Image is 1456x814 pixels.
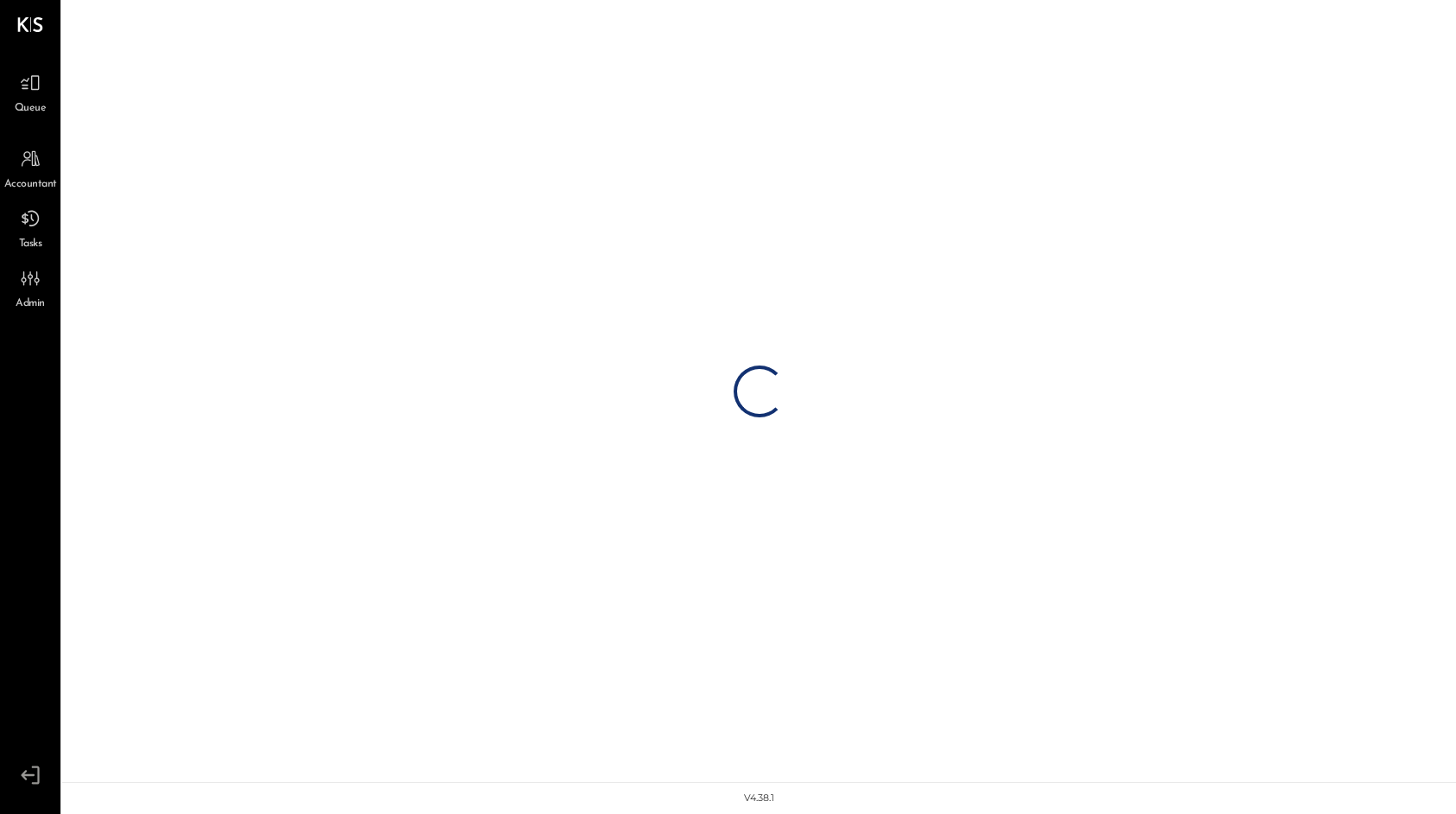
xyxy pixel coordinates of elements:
[1,202,60,252] a: Tasks
[744,792,774,805] div: v 4.38.1
[1,262,60,312] a: Admin
[16,296,45,312] span: Admin
[4,177,57,193] span: Accountant
[15,101,47,117] span: Queue
[1,67,60,117] a: Queue
[1,143,60,193] a: Accountant
[19,237,42,252] span: Tasks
